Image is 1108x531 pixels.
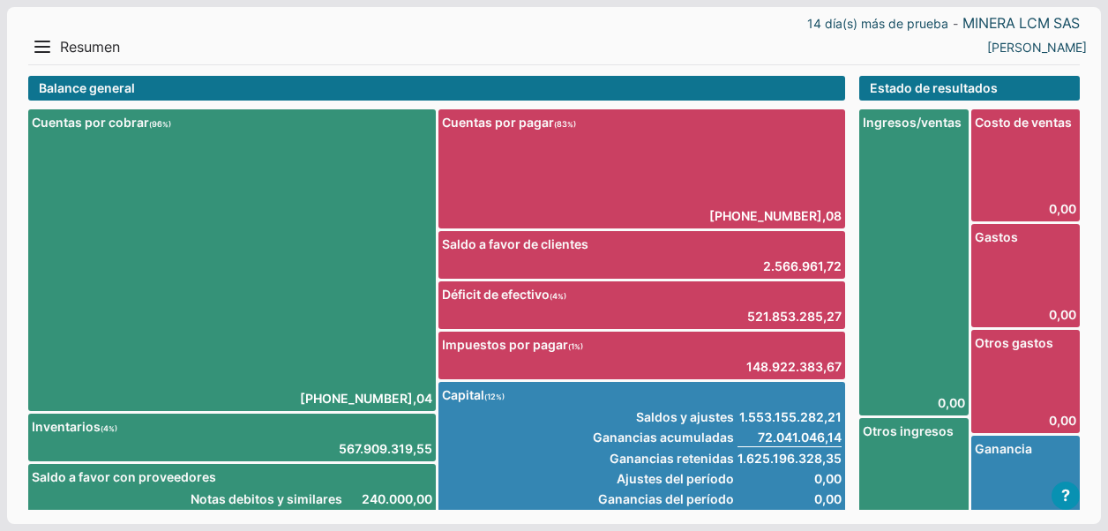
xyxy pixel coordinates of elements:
[975,228,1077,246] span: Gastos
[975,199,1077,218] a: 0,00
[953,19,958,29] span: -
[550,291,566,301] i: 4
[975,439,1077,458] span: Ganancia
[149,119,171,129] i: 96
[442,113,842,131] span: Cuentas por pagar
[593,469,734,488] span: Ajustes del período
[339,439,432,458] a: 567.909.319,55
[101,423,117,433] i: 4
[60,38,120,56] span: Resumen
[859,76,1080,101] div: Estado de resultados
[737,428,842,447] span: 72.041.046,14
[484,392,505,401] i: 12
[1052,482,1080,510] button: ?
[863,422,965,440] span: Otros ingresos
[987,38,1087,56] a: ALEJANDRA RAMIREZ RAMIREZ
[593,449,734,467] span: Ganancias retenidas
[554,119,576,129] i: 83
[442,335,842,354] span: Impuestos por pagar
[807,14,948,33] a: 14 día(s) más de prueba
[763,257,842,275] a: 2.566.961,72
[28,33,56,61] button: Menu
[746,357,842,376] a: 148.922.383,67
[593,408,734,426] span: Saldos y ajustes
[191,490,342,508] span: Notas debitos y similares
[737,469,842,488] span: 0,00
[863,113,965,131] span: Ingresos/ventas
[442,385,842,404] span: Capital
[346,490,432,508] span: 240.000,00
[593,490,734,508] span: Ganancias del período
[975,113,1077,131] span: Costo de ventas
[28,76,845,101] div: Balance general
[593,428,734,447] span: Ganancias acumuladas
[737,490,842,508] span: 0,00
[442,285,842,303] span: Déficit de efectivo
[300,389,432,408] a: [PHONE_NUMBER],04
[442,235,842,253] span: Saldo a favor de clientes
[747,307,842,325] span: 521.853.285,27
[975,305,1077,324] a: 0,00
[32,113,432,131] span: Cuentas por cobrar
[32,417,432,436] span: Inventarios
[737,408,842,426] span: 1.553.155.282,21
[863,393,965,412] a: 0,00
[568,341,583,351] i: 1
[962,14,1080,33] a: MINERA LCM SAS
[975,333,1077,352] span: Otros gastos
[737,449,842,467] span: 1.625.196.328,35
[709,206,842,225] a: [PHONE_NUMBER],08
[975,411,1077,430] a: 0,00
[32,467,432,486] span: Saldo a favor con proveedores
